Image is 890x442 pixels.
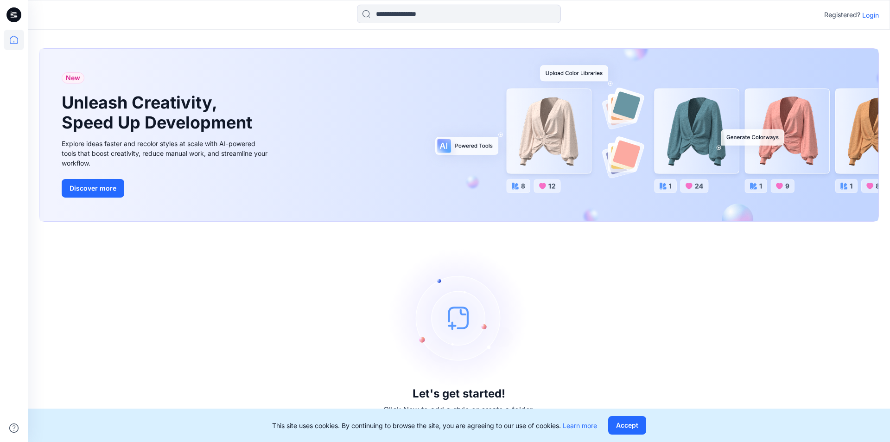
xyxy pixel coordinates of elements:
h1: Unleash Creativity, Speed Up Development [62,93,256,133]
img: empty-state-image.svg [389,248,528,387]
button: Accept [608,416,646,435]
span: New [66,72,80,83]
p: Registered? [824,9,860,20]
a: Learn more [563,422,597,429]
p: This site uses cookies. By continuing to browse the site, you are agreeing to our use of cookies. [272,421,597,430]
p: Click New to add a style or create a folder. [383,404,534,415]
p: Login [862,10,879,20]
h3: Let's get started! [413,387,505,400]
a: Discover more [62,179,270,198]
div: Explore ideas faster and recolor styles at scale with AI-powered tools that boost creativity, red... [62,139,270,168]
button: Discover more [62,179,124,198]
